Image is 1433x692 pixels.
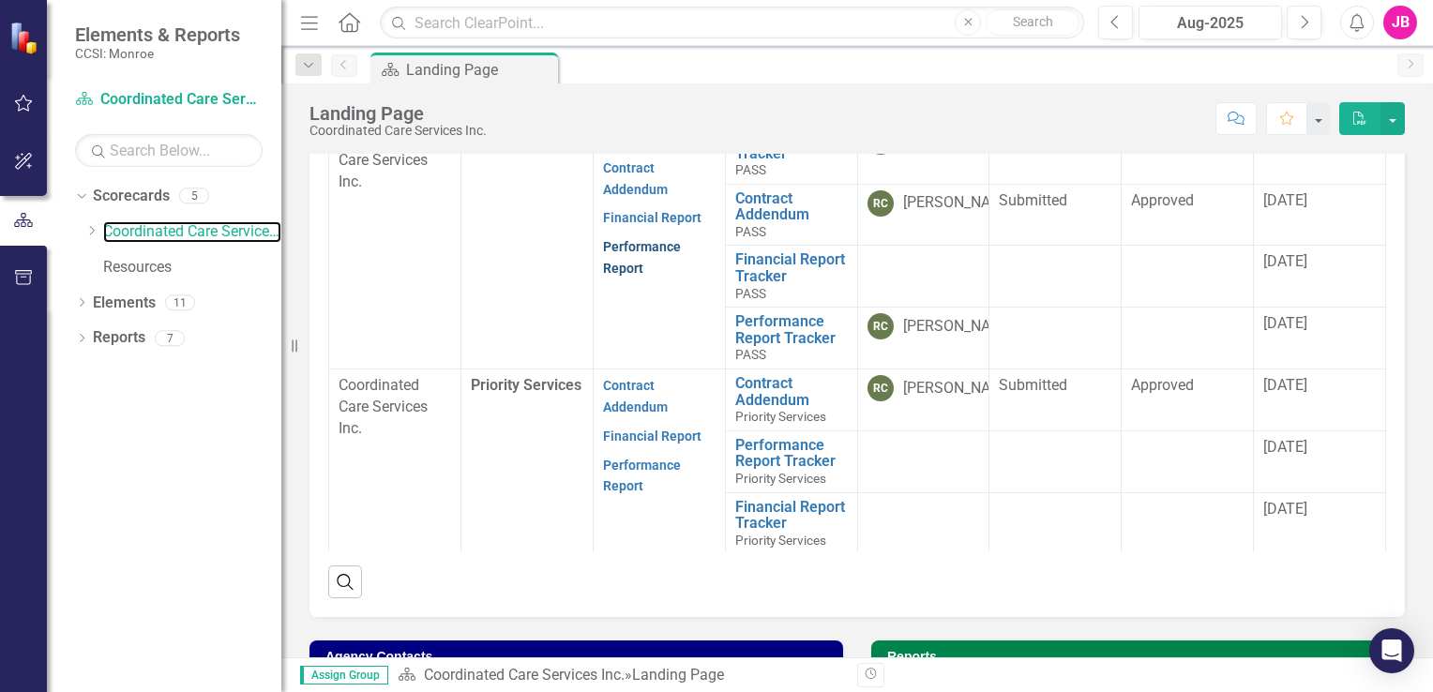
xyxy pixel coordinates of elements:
[309,124,487,138] div: Coordinated Care Services Inc.
[380,7,1084,39] input: Search ClearPoint...
[1263,252,1307,270] span: [DATE]
[735,251,848,284] a: Financial Report Tracker
[1383,6,1417,39] button: JB
[1122,246,1254,308] td: Double-Click to Edit
[165,294,195,310] div: 11
[1122,308,1254,369] td: Double-Click to Edit
[989,369,1122,431] td: Double-Click to Edit
[735,162,766,177] span: PASS
[300,666,388,684] span: Assign Group
[989,246,1122,308] td: Double-Click to Edit
[1263,314,1307,332] span: [DATE]
[155,330,185,346] div: 7
[1131,376,1194,394] span: Approved
[989,308,1122,369] td: Double-Click to Edit
[735,471,826,486] span: Priority Services
[867,190,894,217] div: RC
[1369,628,1414,673] div: Open Intercom Messenger
[1122,430,1254,492] td: Double-Click to Edit
[735,437,848,470] a: Performance Report Tracker
[903,192,1016,214] div: [PERSON_NAME]
[75,46,240,61] small: CCSI: Monroe
[603,429,701,444] a: Financial Report
[1131,191,1194,209] span: Approved
[989,492,1122,554] td: Double-Click to Edit
[1145,12,1275,35] div: Aug-2025
[725,430,857,492] td: Double-Click to Edit Right Click for Context Menu
[735,375,848,408] a: Contract Addendum
[735,190,848,223] a: Contract Addendum
[1263,500,1307,518] span: [DATE]
[75,89,263,111] a: Coordinated Care Services Inc.
[1122,184,1254,246] td: Double-Click to Edit
[735,313,848,346] a: Performance Report Tracker
[424,666,625,684] a: Coordinated Care Services Inc.
[867,313,894,339] div: RC
[603,458,681,494] a: Performance Report
[1122,369,1254,431] td: Double-Click to Edit
[325,650,834,664] h3: Agency Contacts
[735,347,766,362] span: PASS
[887,650,1395,664] h3: Reports
[103,257,281,278] a: Resources
[867,375,894,401] div: RC
[603,210,701,225] a: Financial Report
[1122,122,1254,184] td: Double-Click to Edit
[93,327,145,349] a: Reports
[735,224,766,239] span: PASS
[339,128,451,193] p: Coordinated Care Services Inc.
[1263,191,1307,209] span: [DATE]
[725,246,857,308] td: Double-Click to Edit Right Click for Context Menu
[632,666,724,684] div: Landing Page
[735,499,848,532] a: Financial Report Tracker
[725,308,857,369] td: Double-Click to Edit Right Click for Context Menu
[398,665,843,686] div: »
[1263,376,1307,394] span: [DATE]
[735,286,766,301] span: PASS
[903,378,1016,399] div: [PERSON_NAME]
[989,122,1122,184] td: Double-Click to Edit
[1263,438,1307,456] span: [DATE]
[603,378,668,414] a: Contract Addendum
[1013,14,1053,29] span: Search
[1139,6,1282,39] button: Aug-2025
[735,533,826,548] span: Priority Services
[999,191,1067,209] span: Submitted
[989,430,1122,492] td: Double-Click to Edit
[725,122,857,184] td: Double-Click to Edit Right Click for Context Menu
[339,375,451,440] p: Coordinated Care Services Inc.
[989,184,1122,246] td: Double-Click to Edit
[406,58,553,82] div: Landing Page
[725,492,857,554] td: Double-Click to Edit Right Click for Context Menu
[93,186,170,207] a: Scorecards
[75,23,240,46] span: Elements & Reports
[603,239,681,276] a: Performance Report
[103,221,281,243] a: Coordinated Care Services Inc.
[309,103,487,124] div: Landing Page
[999,376,1067,394] span: Submitted
[725,184,857,246] td: Double-Click to Edit Right Click for Context Menu
[986,9,1079,36] button: Search
[93,293,156,314] a: Elements
[735,409,826,424] span: Priority Services
[725,369,857,431] td: Double-Click to Edit Right Click for Context Menu
[75,134,263,167] input: Search Below...
[603,160,668,197] a: Contract Addendum
[1122,492,1254,554] td: Double-Click to Edit
[9,22,42,54] img: ClearPoint Strategy
[903,316,1016,338] div: [PERSON_NAME]
[471,376,581,394] span: Priority Services
[179,188,209,204] div: 5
